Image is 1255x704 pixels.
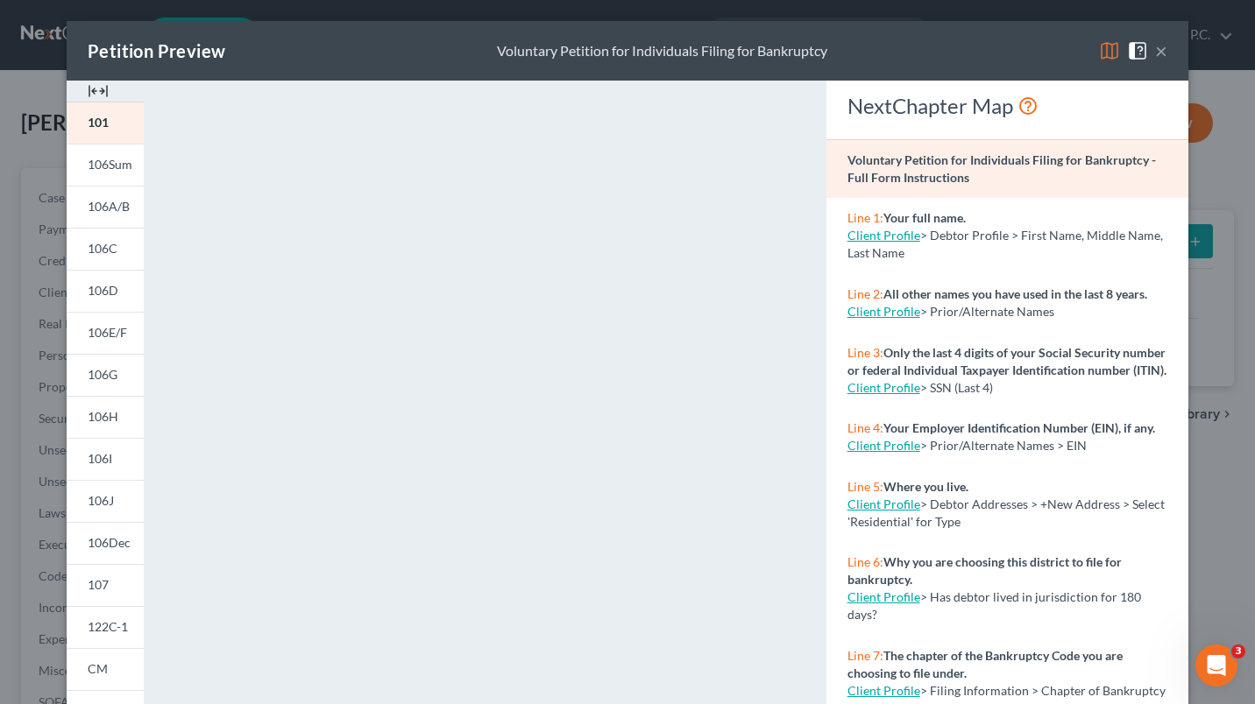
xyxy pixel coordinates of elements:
a: 106J [67,480,144,522]
img: help-close-5ba153eb36485ed6c1ea00a893f15db1cb9b99d6cae46e1a8edb6c62d00a1a76.svg [1127,40,1148,61]
strong: All other names you have used in the last 8 years. [883,286,1147,301]
strong: Your full name. [883,210,966,225]
span: Line 5: [847,479,883,494]
a: Client Profile [847,589,920,604]
span: 106G [88,367,117,382]
a: Client Profile [847,228,920,243]
span: > SSN (Last 4) [920,380,993,395]
a: 106H [67,396,144,438]
a: 106C [67,228,144,270]
strong: Only the last 4 digits of your Social Security number or federal Individual Taxpayer Identificati... [847,345,1166,377]
span: 3 [1231,644,1245,658]
div: NextChapter Map [847,92,1167,120]
strong: The chapter of the Bankruptcy Code you are choosing to file under. [847,648,1123,680]
a: 106I [67,438,144,480]
div: Voluntary Petition for Individuals Filing for Bankruptcy [497,41,827,61]
span: > Has debtor lived in jurisdiction for 180 days? [847,589,1141,622]
a: 122C-1 [67,606,144,648]
span: 106I [88,451,112,466]
span: > Debtor Addresses > +New Address > Select 'Residential' for Type [847,496,1165,529]
a: 106A/B [67,186,144,228]
span: 106J [88,493,114,508]
span: Line 7: [847,648,883,663]
span: Line 6: [847,554,883,569]
button: × [1155,40,1167,61]
a: CM [67,648,144,690]
a: 106G [67,354,144,396]
span: Line 4: [847,420,883,435]
span: 106D [88,283,118,298]
a: Client Profile [847,496,920,511]
a: Client Profile [847,438,920,453]
span: 106E/F [88,325,127,340]
span: CM [88,661,108,676]
strong: Voluntary Petition for Individuals Filing for Bankruptcy - Full Form Instructions [847,152,1156,185]
span: Line 1: [847,210,883,225]
span: 122C-1 [88,619,128,634]
span: 106H [88,409,118,424]
span: > Prior/Alternate Names > EIN [920,438,1087,453]
span: 106A/B [88,199,130,214]
a: Client Profile [847,380,920,395]
a: 107 [67,564,144,606]
span: 106Dec [88,535,131,550]
span: > Prior/Alternate Names [920,304,1054,319]
a: 106E/F [67,312,144,354]
span: 101 [88,115,109,130]
a: Client Profile [847,683,920,698]
span: 106Sum [88,157,132,172]
span: 106C [88,241,117,256]
a: 106Sum [67,144,144,186]
strong: Where you live. [883,479,968,494]
div: Petition Preview [88,39,225,63]
a: 101 [67,102,144,144]
span: > Filing Information > Chapter of Bankruptcy [920,683,1166,698]
img: expand-e0f6d898513216a626fdd78e52531dac95497ffd26381d4c15ee2fc46db09dca.svg [88,81,109,102]
strong: Why you are choosing this district to file for bankruptcy. [847,554,1122,587]
img: map-eea8200ae884c6f1103ae1953ef3d486a96c86aabb227e865a55264e3737af1f.svg [1099,40,1120,61]
a: 106Dec [67,522,144,564]
a: 106D [67,270,144,312]
a: Client Profile [847,304,920,319]
iframe: Intercom live chat [1195,644,1237,686]
span: > Debtor Profile > First Name, Middle Name, Last Name [847,228,1163,260]
span: Line 3: [847,345,883,360]
span: Line 2: [847,286,883,301]
span: 107 [88,577,109,592]
strong: Your Employer Identification Number (EIN), if any. [883,420,1155,435]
